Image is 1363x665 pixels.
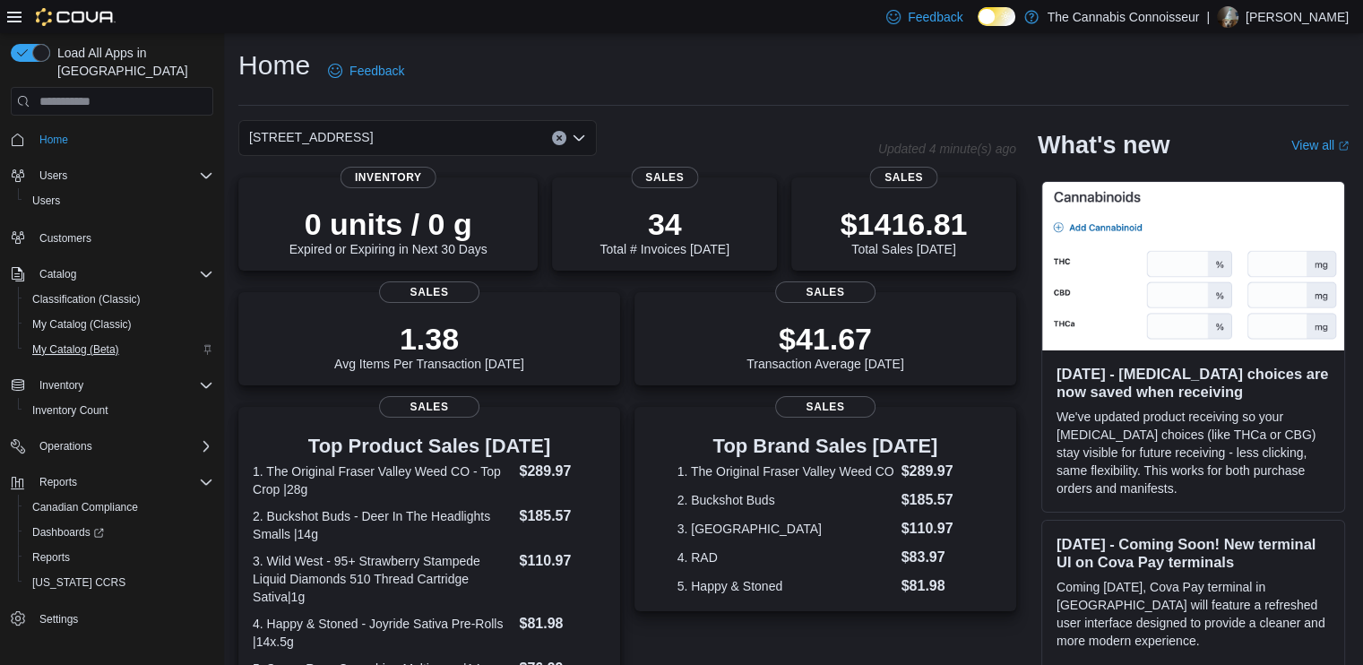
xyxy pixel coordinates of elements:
span: Sales [870,167,937,188]
dt: 1. The Original Fraser Valley Weed CO - Top Crop |28g [253,462,512,498]
button: Operations [4,434,220,459]
h1: Home [238,47,310,83]
button: Users [32,165,74,186]
dd: $81.98 [519,613,605,635]
a: My Catalog (Classic) [25,314,139,335]
h2: What's new [1038,131,1169,160]
button: Catalog [32,263,83,285]
button: Catalog [4,262,220,287]
a: Dashboards [18,520,220,545]
span: Inventory [32,375,213,396]
a: Feedback [321,53,411,89]
span: Dark Mode [978,26,979,27]
a: Reports [25,547,77,568]
p: We've updated product receiving so your [MEDICAL_DATA] choices (like THCa or CBG) stay visible fo... [1057,408,1330,497]
div: Candice Flynt [1217,6,1238,28]
a: [US_STATE] CCRS [25,572,133,593]
span: [STREET_ADDRESS] [249,126,373,148]
div: Expired or Expiring in Next 30 Days [289,206,487,256]
span: Reports [32,471,213,493]
p: 0 units / 0 g [289,206,487,242]
button: [US_STATE] CCRS [18,570,220,595]
button: Inventory Count [18,398,220,423]
img: Cova [36,8,116,26]
span: Canadian Compliance [25,497,213,518]
span: Inventory Count [32,403,108,418]
dt: 3. Wild West - 95+ Strawberry Stampede Liquid Diamonds 510 Thread Cartridge Sativa|1g [253,552,512,606]
button: Reports [4,470,220,495]
span: Operations [32,436,213,457]
button: Canadian Compliance [18,495,220,520]
p: $41.67 [746,321,904,357]
span: Users [32,194,60,208]
button: Settings [4,606,220,632]
span: Feedback [349,62,404,80]
p: | [1206,6,1210,28]
a: Users [25,190,67,212]
dt: 4. Happy & Stoned - Joyride Sativa Pre-Rolls |14x.5g [253,615,512,651]
span: Dashboards [32,525,104,540]
p: Coming [DATE], Cova Pay terminal in [GEOGRAPHIC_DATA] will feature a refreshed user interface des... [1057,578,1330,650]
button: Home [4,126,220,152]
button: Open list of options [572,131,586,145]
dt: 1. The Original Fraser Valley Weed CO [677,462,894,480]
span: Sales [775,396,876,418]
span: Operations [39,439,92,453]
h3: [DATE] - Coming Soon! New terminal UI on Cova Pay terminals [1057,535,1330,571]
button: My Catalog (Classic) [18,312,220,337]
dd: $110.97 [901,518,974,540]
span: Inventory [341,167,436,188]
a: Home [32,129,75,151]
span: [US_STATE] CCRS [32,575,125,590]
button: Users [4,163,220,188]
div: Avg Items Per Transaction [DATE] [334,321,524,371]
span: My Catalog (Beta) [32,342,119,357]
span: Customers [39,231,91,246]
a: View allExternal link [1291,138,1349,152]
a: Dashboards [25,522,111,543]
h3: [DATE] - [MEDICAL_DATA] choices are now saved when receiving [1057,365,1330,401]
span: Home [32,128,213,151]
span: Catalog [32,263,213,285]
svg: External link [1338,141,1349,151]
button: Reports [18,545,220,570]
span: Settings [32,608,213,630]
button: Operations [32,436,99,457]
dd: $289.97 [901,461,974,482]
input: Dark Mode [978,7,1015,26]
span: Reports [39,475,77,489]
div: Total # Invoices [DATE] [600,206,729,256]
p: Updated 4 minute(s) ago [878,142,1016,156]
span: Inventory [39,378,83,393]
dt: 2. Buckshot Buds - Deer In The Headlights Smalls |14g [253,507,512,543]
button: Inventory [32,375,91,396]
p: 34 [600,206,729,242]
dd: $110.97 [519,550,605,572]
span: Home [39,133,68,147]
span: Feedback [908,8,962,26]
span: Users [32,165,213,186]
span: Inventory Count [25,400,213,421]
span: Reports [25,547,213,568]
div: Transaction Average [DATE] [746,321,904,371]
button: Inventory [4,373,220,398]
span: Washington CCRS [25,572,213,593]
span: My Catalog (Beta) [25,339,213,360]
dt: 2. Buckshot Buds [677,491,894,509]
a: Classification (Classic) [25,289,148,310]
span: Settings [39,612,78,626]
span: Catalog [39,267,76,281]
span: My Catalog (Classic) [32,317,132,332]
dt: 3. [GEOGRAPHIC_DATA] [677,520,894,538]
dd: $185.57 [519,505,605,527]
button: Reports [32,471,84,493]
dd: $83.97 [901,547,974,568]
span: Load All Apps in [GEOGRAPHIC_DATA] [50,44,213,80]
a: My Catalog (Beta) [25,339,126,360]
a: Canadian Compliance [25,497,145,518]
button: Users [18,188,220,213]
h3: Top Brand Sales [DATE] [677,436,974,457]
button: My Catalog (Beta) [18,337,220,362]
span: Sales [775,281,876,303]
a: Inventory Count [25,400,116,421]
